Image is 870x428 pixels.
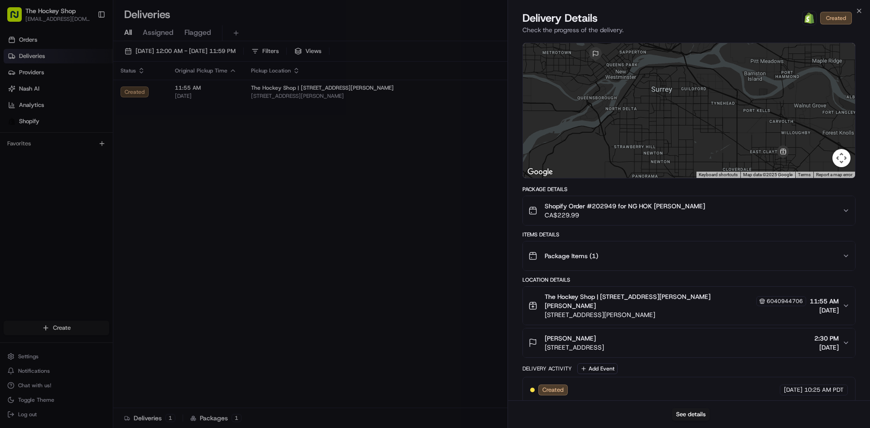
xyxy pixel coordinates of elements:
[816,172,852,177] a: Report a map error
[154,89,165,100] button: Start new chat
[77,132,84,139] div: 💻
[545,202,705,211] span: Shopify Order #202949 for NG HOK [PERSON_NAME]
[523,287,855,325] button: The Hockey Shop | [STREET_ADDRESS][PERSON_NAME] [PERSON_NAME]6040944706[STREET_ADDRESS][PERSON_NA...
[525,166,555,178] a: Open this area in Google Maps (opens a new window)
[545,292,754,310] span: The Hockey Shop | [STREET_ADDRESS][PERSON_NAME] [PERSON_NAME]
[545,251,598,260] span: Package Items ( 1 )
[522,231,855,238] div: Items Details
[798,172,811,177] a: Terms (opens in new tab)
[767,298,803,305] span: 6040944706
[73,128,149,144] a: 💻API Documentation
[31,96,115,103] div: We're available if you need us!
[545,310,806,319] span: [STREET_ADDRESS][PERSON_NAME]
[672,408,710,421] button: See details
[814,343,839,352] span: [DATE]
[9,36,165,51] p: Welcome 👋
[810,306,839,315] span: [DATE]
[545,343,604,352] span: [STREET_ADDRESS]
[522,11,598,25] span: Delivery Details
[522,276,855,284] div: Location Details
[86,131,145,140] span: API Documentation
[522,186,855,193] div: Package Details
[542,386,564,394] span: Created
[577,363,618,374] button: Add Event
[545,334,596,343] span: [PERSON_NAME]
[784,386,802,394] span: [DATE]
[523,328,855,357] button: [PERSON_NAME][STREET_ADDRESS]2:30 PM[DATE]
[804,386,844,394] span: 10:25 AM PDT
[9,87,25,103] img: 1736555255976-a54dd68f-1ca7-489b-9aae-adbdc363a1c4
[522,25,855,34] p: Check the progress of the delivery.
[699,172,738,178] button: Keyboard shortcuts
[743,172,793,177] span: Map data ©2025 Google
[804,13,815,24] img: Shopify
[832,149,851,167] button: Map camera controls
[9,9,27,27] img: Nash
[525,166,555,178] img: Google
[31,87,149,96] div: Start new chat
[9,132,16,139] div: 📗
[814,334,839,343] span: 2:30 PM
[5,128,73,144] a: 📗Knowledge Base
[522,365,572,372] div: Delivery Activity
[802,11,817,25] a: Shopify
[64,153,110,160] a: Powered byPylon
[24,58,150,68] input: Clear
[523,241,855,270] button: Package Items (1)
[523,196,855,225] button: Shopify Order #202949 for NG HOK [PERSON_NAME]CA$229.99
[545,211,705,220] span: CA$229.99
[90,154,110,160] span: Pylon
[810,297,839,306] span: 11:55 AM
[18,131,69,140] span: Knowledge Base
